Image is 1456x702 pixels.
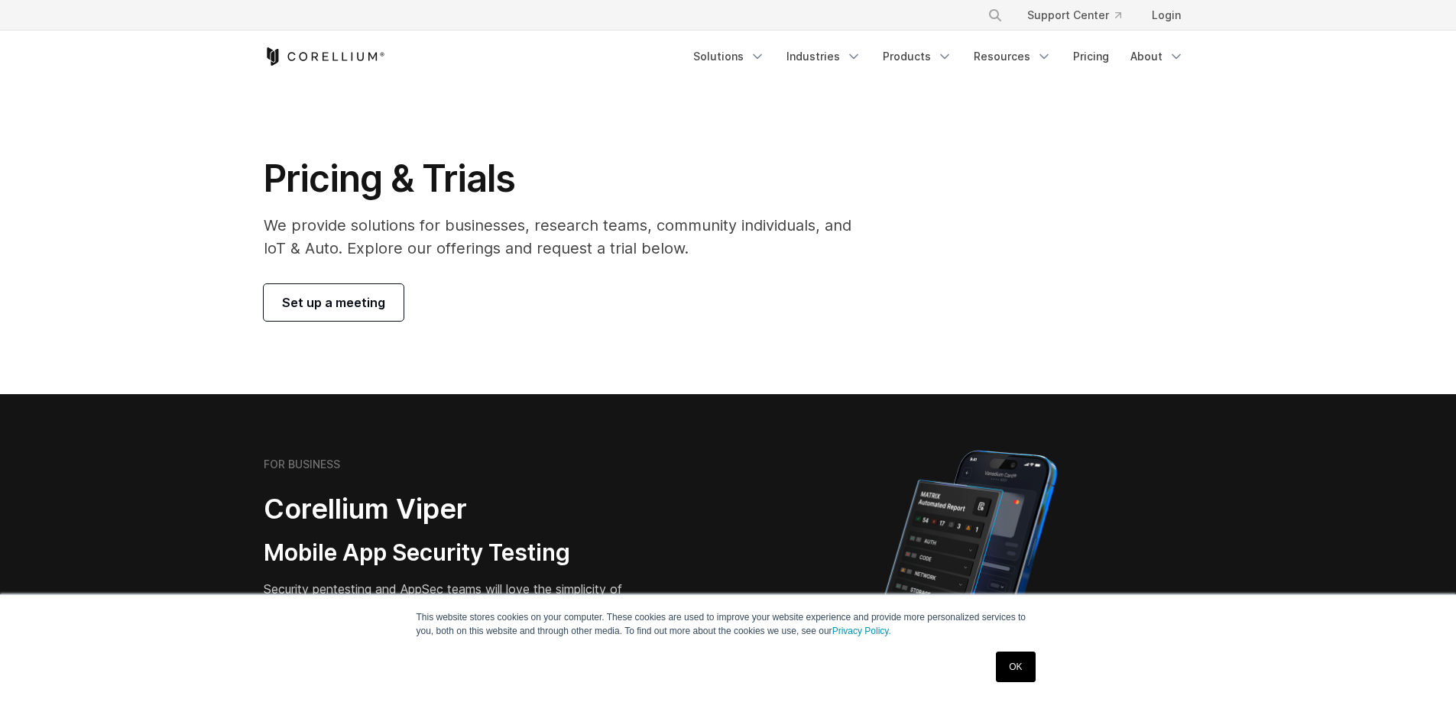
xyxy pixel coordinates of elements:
h6: FOR BUSINESS [264,458,340,471]
p: Security pentesting and AppSec teams will love the simplicity of automated report generation comb... [264,580,655,635]
h2: Corellium Viper [264,492,655,526]
p: We provide solutions for businesses, research teams, community individuals, and IoT & Auto. Explo... [264,214,873,260]
a: About [1121,43,1193,70]
p: This website stores cookies on your computer. These cookies are used to improve your website expe... [417,610,1040,638]
a: Privacy Policy. [832,626,891,636]
a: Resources [965,43,1061,70]
h1: Pricing & Trials [264,156,873,202]
a: Login [1140,2,1193,29]
a: Support Center [1015,2,1133,29]
button: Search [981,2,1009,29]
a: Products [874,43,961,70]
a: Solutions [684,43,774,70]
div: Navigation Menu [684,43,1193,70]
a: OK [996,652,1035,682]
span: Set up a meeting [282,293,385,312]
a: Pricing [1064,43,1118,70]
h3: Mobile App Security Testing [264,539,655,568]
a: Set up a meeting [264,284,404,321]
a: Corellium Home [264,47,385,66]
div: Navigation Menu [969,2,1193,29]
a: Industries [777,43,871,70]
